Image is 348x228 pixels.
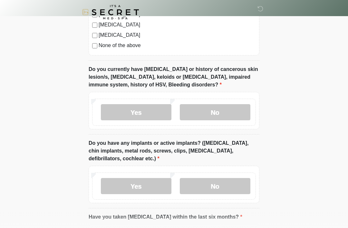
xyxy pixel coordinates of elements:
label: No [180,104,250,120]
label: Do you have any implants or active implants? ([MEDICAL_DATA], chin implants, metal rods, screws, ... [89,139,259,163]
label: Have you taken [MEDICAL_DATA] within the last six months? [89,213,242,221]
label: Do you currently have [MEDICAL_DATA] or history of cancerous skin lesion/s, [MEDICAL_DATA], keloi... [89,65,259,89]
img: It's A Secret Med Spa Logo [82,5,139,19]
input: [MEDICAL_DATA] [92,33,97,38]
label: None of the above [99,42,256,49]
input: [MEDICAL_DATA] [92,23,97,28]
label: Yes [101,104,171,120]
label: [MEDICAL_DATA] [99,21,256,29]
label: Yes [101,178,171,194]
input: None of the above [92,43,97,48]
label: [MEDICAL_DATA] [99,31,256,39]
label: No [180,178,250,194]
